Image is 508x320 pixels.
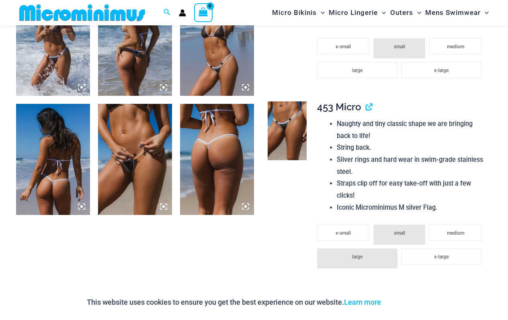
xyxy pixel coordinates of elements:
[401,248,481,264] li: x-large
[429,38,481,54] li: medium
[270,2,327,23] a: Micro BikinisMenu ToggleMenu Toggle
[413,2,421,23] span: Menu Toggle
[16,4,148,22] img: MM SHOP LOGO FLAT
[423,2,491,23] a: Mens SwimwearMenu ToggleMenu Toggle
[352,254,363,260] span: large
[317,225,369,241] li: x-small
[337,178,485,201] li: Straps clip off for easy take-off with just a few clicks!
[388,2,423,23] a: OutersMenu ToggleMenu Toggle
[164,8,171,18] a: Search icon link
[16,104,90,215] img: Tradewinds Ink and Ivory 317 Tri Top 453 Micro
[272,2,317,23] span: Micro Bikinis
[317,62,397,78] li: large
[337,118,485,142] li: Naughty and tiny classic shape we are bringing back to life!
[425,2,481,23] span: Mens Swimwear
[387,293,421,312] button: Accept
[378,2,386,23] span: Menu Toggle
[317,248,397,268] li: large
[87,296,381,308] p: This website uses cookies to ensure you get the best experience on our website.
[329,2,378,23] span: Micro Lingerie
[434,68,449,73] span: x-large
[434,254,449,260] span: x-large
[194,3,213,22] a: View Shopping Cart, empty
[447,230,464,236] span: medium
[373,225,425,245] li: small
[180,104,254,215] img: Tradewinds Ink and Ivory 317 Tri Top 453 Micro
[390,2,413,23] span: Outers
[429,225,481,241] li: medium
[336,230,351,236] span: x-small
[394,230,405,236] span: small
[268,101,307,160] img: Tradewinds Ink and Ivory 317 Tri Top 453 Micro
[179,9,186,17] a: Account icon link
[317,101,361,113] span: 453 Micro
[373,38,425,58] li: small
[336,44,351,50] span: x-small
[344,298,381,306] a: Learn more
[481,2,489,23] span: Menu Toggle
[317,2,325,23] span: Menu Toggle
[337,154,485,178] li: Silver rings and hard wear in swim-grade stainless steel.
[337,202,485,214] li: Iconic Microminimus M silver Flag.
[327,2,388,23] a: Micro LingerieMenu ToggleMenu Toggle
[337,142,485,154] li: String back.
[317,38,369,54] li: x-small
[269,1,492,24] nav: Site Navigation
[352,68,363,73] span: large
[98,104,172,215] img: Tradewinds Ink and Ivory 317 Tri Top 453 Micro
[401,62,481,78] li: x-large
[447,44,464,50] span: medium
[394,44,405,50] span: small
